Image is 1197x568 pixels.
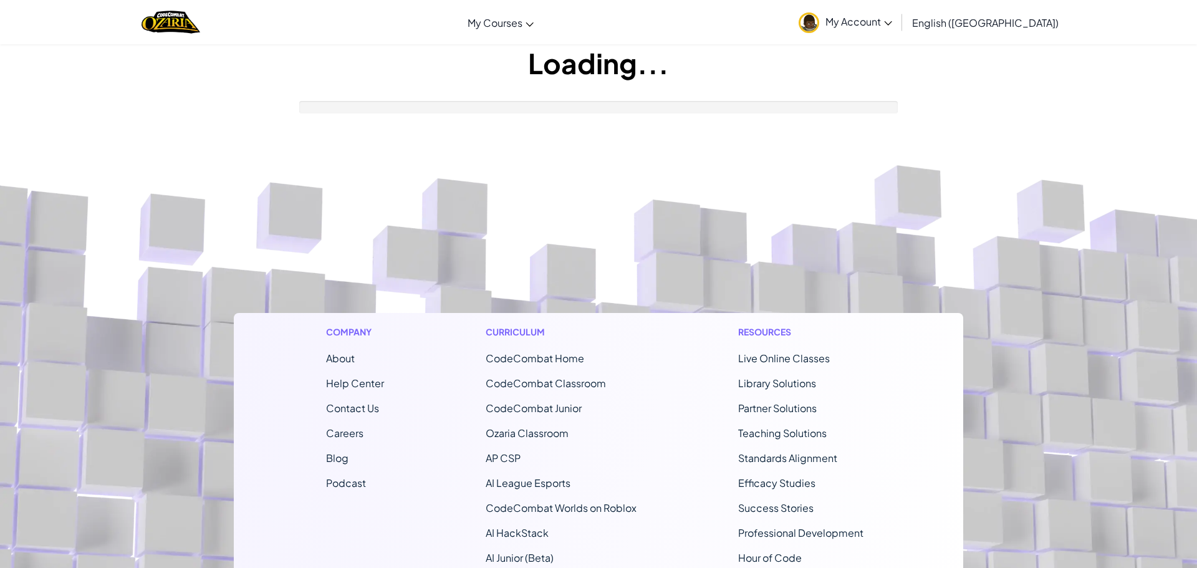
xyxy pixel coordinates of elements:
[142,9,199,35] a: Ozaria by CodeCombat logo
[326,352,355,365] a: About
[738,526,863,539] a: Professional Development
[486,451,521,465] a: AP CSP
[825,15,892,28] span: My Account
[326,325,384,339] h1: Company
[486,352,584,365] span: CodeCombat Home
[792,2,898,42] a: My Account
[326,476,366,489] a: Podcast
[906,6,1065,39] a: English ([GEOGRAPHIC_DATA])
[468,16,522,29] span: My Courses
[486,402,582,415] a: CodeCombat Junior
[912,16,1059,29] span: English ([GEOGRAPHIC_DATA])
[461,6,540,39] a: My Courses
[738,426,827,440] a: Teaching Solutions
[738,551,802,564] a: Hour of Code
[142,9,199,35] img: Home
[738,501,814,514] a: Success Stories
[486,501,637,514] a: CodeCombat Worlds on Roblox
[326,426,363,440] a: Careers
[738,476,815,489] a: Efficacy Studies
[326,402,379,415] span: Contact Us
[486,476,570,489] a: AI League Esports
[738,325,871,339] h1: Resources
[738,451,837,465] a: Standards Alignment
[486,325,637,339] h1: Curriculum
[486,377,606,390] a: CodeCombat Classroom
[738,377,816,390] a: Library Solutions
[486,551,554,564] a: AI Junior (Beta)
[326,377,384,390] a: Help Center
[799,12,819,33] img: avatar
[326,451,349,465] a: Blog
[738,352,830,365] a: Live Online Classes
[486,426,569,440] a: Ozaria Classroom
[738,402,817,415] a: Partner Solutions
[486,526,549,539] a: AI HackStack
